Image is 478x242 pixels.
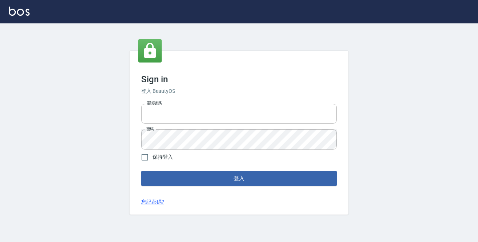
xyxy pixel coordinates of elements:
label: 電話號碼 [146,101,162,106]
img: Logo [9,7,30,16]
button: 登入 [141,171,337,186]
label: 密碼 [146,126,154,132]
h6: 登入 BeautyOS [141,87,337,95]
a: 忘記密碼? [141,198,164,206]
h3: Sign in [141,74,337,84]
span: 保持登入 [153,153,173,161]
